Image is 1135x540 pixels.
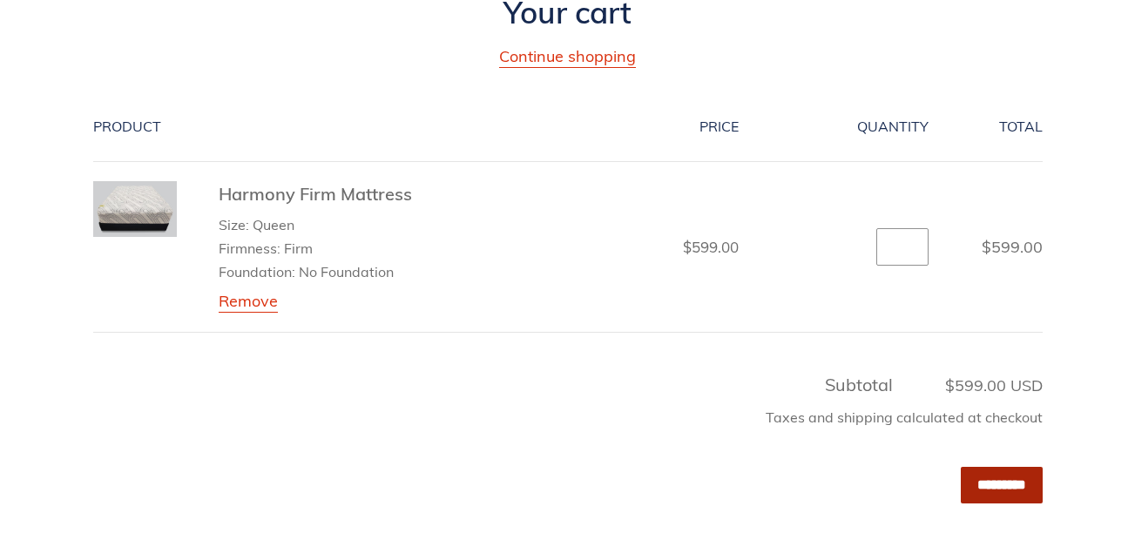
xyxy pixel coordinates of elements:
[897,374,1043,397] span: $599.00 USD
[982,237,1043,257] span: $599.00
[825,374,893,395] span: Subtotal
[219,183,412,205] a: Harmony Firm Mattress
[948,92,1043,162] th: Total
[499,46,636,68] a: Continue shopping
[219,214,412,235] li: Size: Queen
[758,92,948,162] th: Quantity
[219,238,412,259] li: Firmness: Firm
[539,236,739,259] dd: $599.00
[219,211,412,283] ul: Product details
[93,92,521,162] th: Product
[520,92,758,162] th: Price
[219,291,278,313] a: Remove Harmony Firm Mattress - Queen / Firm / No Foundation
[93,398,1043,445] div: Taxes and shipping calculated at checkout
[219,261,412,282] li: Foundation: No Foundation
